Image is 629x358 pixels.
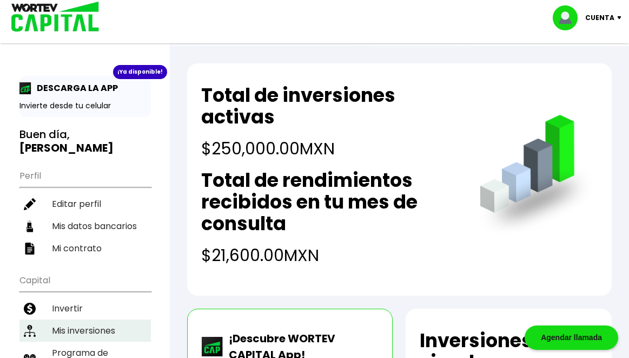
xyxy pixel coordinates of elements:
[201,136,458,161] h4: $250,000.00 MXN
[19,297,151,320] a: Invertir
[113,65,167,79] div: ¡Ya disponible!
[19,140,114,155] b: [PERSON_NAME]
[19,164,151,259] ul: Perfil
[19,193,151,215] a: Editar perfil
[201,243,458,268] h4: $21,600.00 MXN
[19,320,151,342] a: Mis inversiones
[19,237,151,259] a: Mi contrato
[202,337,223,356] img: wortev-capital-app-icon
[475,115,598,238] img: grafica.516fef24.png
[585,10,614,26] p: Cuenta
[525,326,618,350] div: Agendar llamada
[19,215,151,237] a: Mis datos bancarios
[31,81,118,95] p: DESCARGA LA APP
[19,82,31,94] img: app-icon
[201,170,458,235] h2: Total de rendimientos recibidos en tu mes de consulta
[19,128,151,155] h3: Buen día,
[553,5,585,30] img: profile-image
[24,325,36,337] img: inversiones-icon.6695dc30.svg
[19,100,151,112] p: Invierte desde tu celular
[614,16,629,19] img: icon-down
[24,198,36,210] img: editar-icon.952d3147.svg
[24,303,36,315] img: invertir-icon.b3b967d7.svg
[24,243,36,255] img: contrato-icon.f2db500c.svg
[24,220,36,232] img: datos-icon.10cf9172.svg
[201,84,458,128] h2: Total de inversiones activas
